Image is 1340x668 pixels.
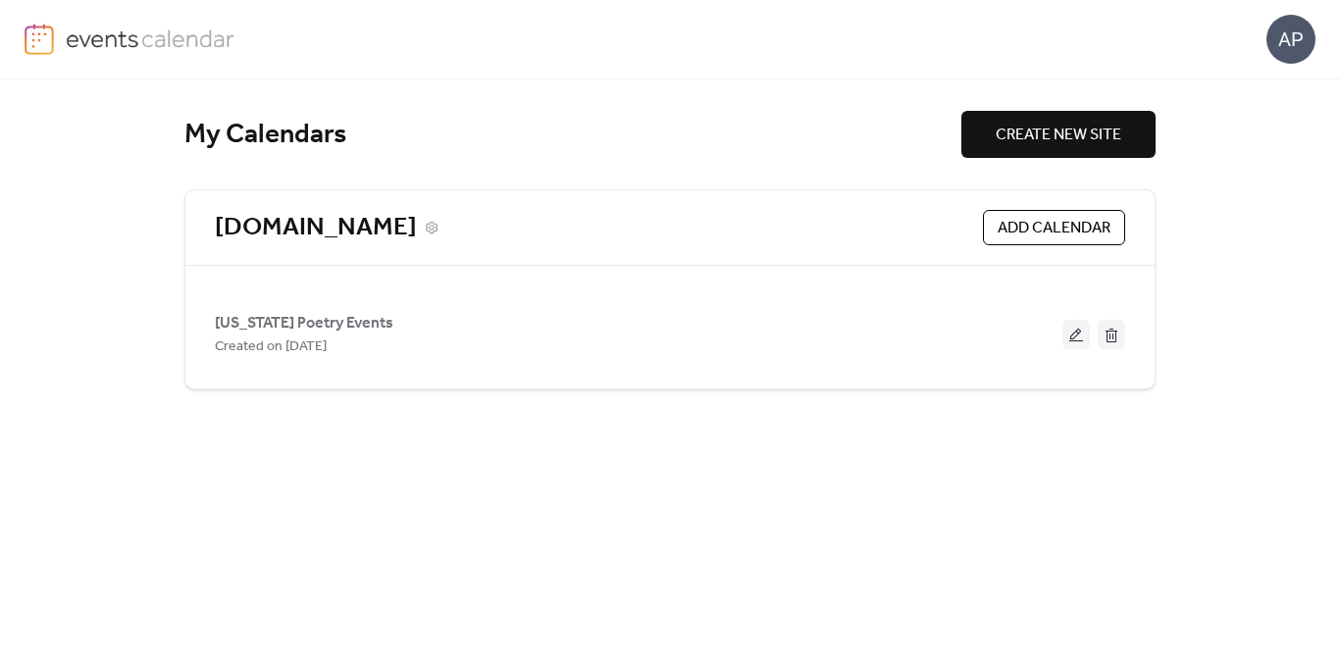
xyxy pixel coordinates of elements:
span: CREATE NEW SITE [996,124,1121,147]
span: Created on [DATE] [215,335,327,359]
span: [US_STATE] Poetry Events [215,312,393,335]
div: AP [1266,15,1315,64]
button: CREATE NEW SITE [961,111,1156,158]
div: My Calendars [184,118,961,152]
a: [DOMAIN_NAME] [215,212,417,244]
span: ADD CALENDAR [998,217,1110,240]
img: logo [25,24,54,55]
button: ADD CALENDAR [983,210,1125,245]
a: [US_STATE] Poetry Events [215,318,393,329]
img: logo-type [66,24,235,53]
